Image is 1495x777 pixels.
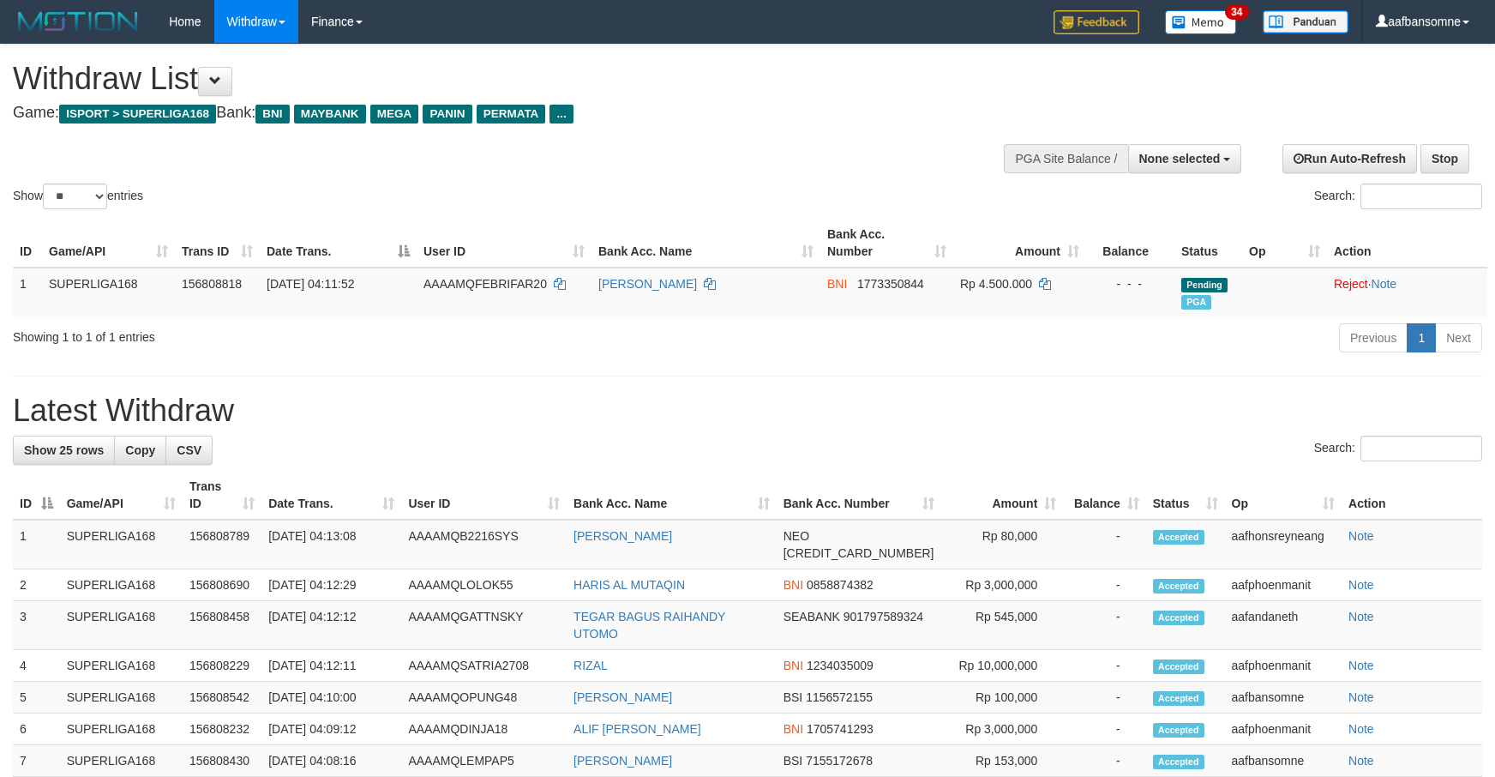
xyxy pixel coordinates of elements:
span: ISPORT > SUPERLIGA168 [59,105,216,123]
td: AAAAMQOPUNG48 [401,682,567,714]
span: Accepted [1153,755,1204,769]
td: 4 [13,650,60,682]
td: AAAAMQB2216SYS [401,520,567,569]
span: Copy 1156572155 to clipboard [806,690,873,704]
td: aafandaneth [1225,601,1342,650]
label: Search: [1314,184,1482,209]
td: - [1063,682,1145,714]
th: Balance [1086,219,1174,268]
td: 3 [13,601,60,650]
th: Balance: activate to sort column ascending [1063,471,1145,520]
a: Note [1348,529,1374,543]
img: panduan.png [1263,10,1348,33]
a: [PERSON_NAME] [598,277,697,291]
span: 34 [1225,4,1248,20]
th: Op: activate to sort column ascending [1242,219,1327,268]
td: [DATE] 04:08:16 [261,745,401,777]
td: [DATE] 04:13:08 [261,520,401,569]
a: HARIS AL MUTAQIN [573,578,685,592]
span: Copy 1705741293 to clipboard [807,722,874,736]
span: PANIN [423,105,471,123]
td: [DATE] 04:12:29 [261,569,401,601]
td: [DATE] 04:10:00 [261,682,401,714]
a: Note [1372,277,1397,291]
td: 156808789 [183,520,261,569]
span: Copy 5859458253786603 to clipboard [784,546,934,560]
span: Copy 1773350844 to clipboard [857,277,924,291]
td: Rp 100,000 [941,682,1064,714]
a: Stop [1420,144,1469,173]
td: Rp 153,000 [941,745,1064,777]
span: 156808818 [182,277,242,291]
a: Note [1348,610,1374,623]
td: SUPERLIGA168 [60,745,183,777]
a: [PERSON_NAME] [573,754,672,768]
td: AAAAMQLEMPAP5 [401,745,567,777]
td: 156808690 [183,569,261,601]
div: - - - [1093,275,1168,292]
th: Amount: activate to sort column ascending [953,219,1086,268]
span: MAYBANK [294,105,366,123]
td: AAAAMQDINJA18 [401,714,567,745]
span: Copy 7155172678 to clipboard [806,754,873,768]
th: User ID: activate to sort column ascending [417,219,591,268]
td: Rp 10,000,000 [941,650,1064,682]
td: 7 [13,745,60,777]
td: [DATE] 04:09:12 [261,714,401,745]
td: 156808229 [183,650,261,682]
a: Show 25 rows [13,436,115,465]
td: AAAAMQGATTNSKY [401,601,567,650]
td: SUPERLIGA168 [60,682,183,714]
span: Accepted [1153,530,1204,545]
a: ALIF [PERSON_NAME] [573,722,701,736]
td: 156808430 [183,745,261,777]
h4: Game: Bank: [13,105,980,122]
th: ID: activate to sort column descending [13,471,60,520]
span: ... [549,105,573,123]
td: SUPERLIGA168 [60,520,183,569]
td: - [1063,650,1145,682]
td: 156808542 [183,682,261,714]
td: SUPERLIGA168 [60,601,183,650]
span: BNI [255,105,289,123]
a: Note [1348,754,1374,768]
td: SUPERLIGA168 [60,650,183,682]
span: Marked by aafphoenmanit [1181,295,1211,310]
a: CSV [165,436,213,465]
a: [PERSON_NAME] [573,690,672,704]
td: - [1063,745,1145,777]
td: Rp 545,000 [941,601,1064,650]
span: Accepted [1153,691,1204,706]
a: Reject [1334,277,1368,291]
div: Showing 1 to 1 of 1 entries [13,322,610,346]
label: Search: [1314,436,1482,461]
th: Date Trans.: activate to sort column ascending [261,471,401,520]
td: [DATE] 04:12:12 [261,601,401,650]
label: Show entries [13,184,143,209]
a: Note [1348,659,1374,672]
span: [DATE] 04:11:52 [267,277,354,291]
a: RIZAL [573,659,608,672]
td: 156808458 [183,601,261,650]
a: Copy [114,436,166,465]
td: - [1063,601,1145,650]
a: Run Auto-Refresh [1282,144,1417,173]
td: Rp 3,000,000 [941,714,1064,745]
h1: Latest Withdraw [13,394,1482,428]
span: Copy [125,443,155,457]
a: Note [1348,690,1374,704]
th: Trans ID: activate to sort column ascending [175,219,260,268]
span: BSI [784,690,803,704]
span: BSI [784,754,803,768]
td: aafphoenmanit [1225,569,1342,601]
span: Copy 1234035009 to clipboard [807,659,874,672]
td: 2 [13,569,60,601]
td: Rp 3,000,000 [941,569,1064,601]
td: aafbansomne [1225,745,1342,777]
td: SUPERLIGA168 [60,569,183,601]
th: Status [1174,219,1242,268]
td: AAAAMQLOLOK55 [401,569,567,601]
span: Accepted [1153,660,1204,674]
a: TEGAR BAGUS RAIHANDY UTOMO [573,610,725,641]
span: BNI [784,578,803,592]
